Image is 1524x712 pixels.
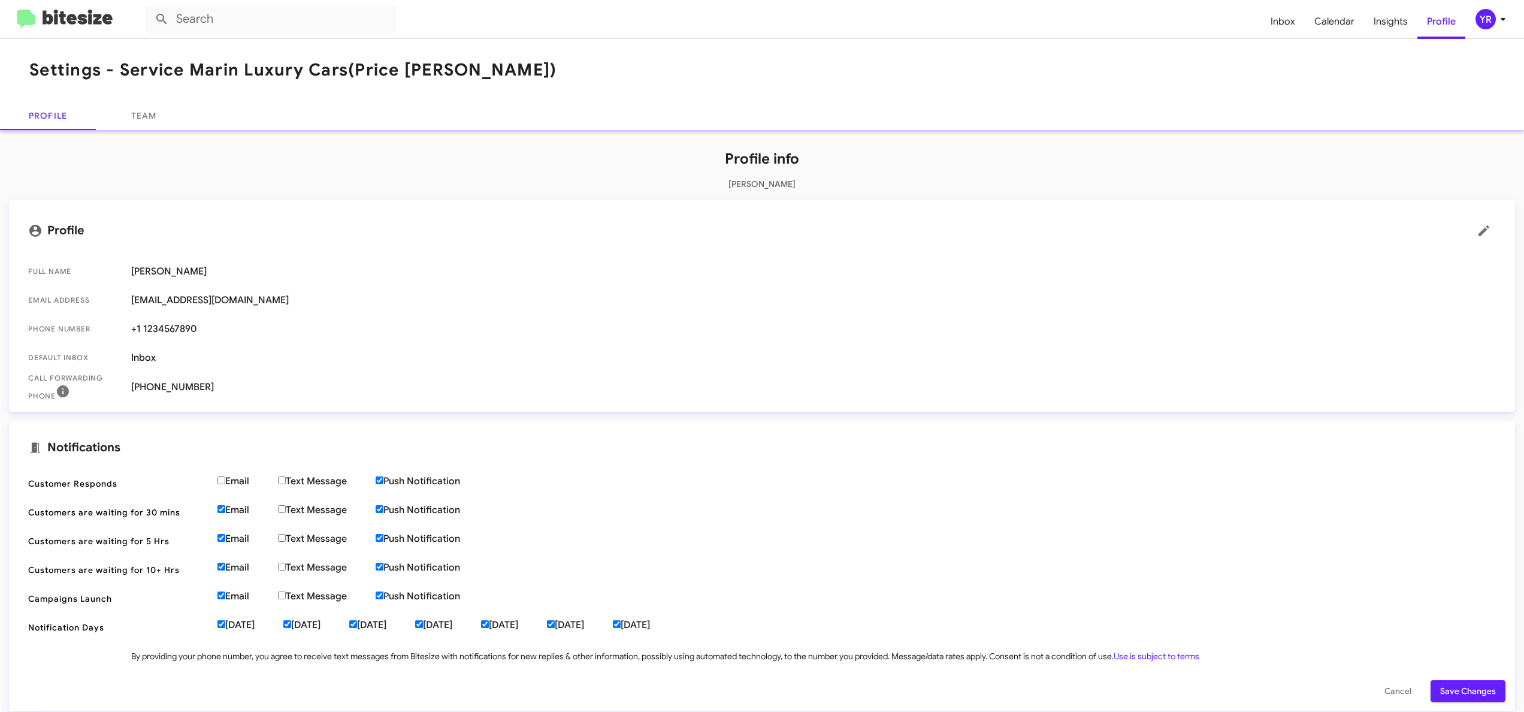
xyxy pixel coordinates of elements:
span: Call Forwarding Phone [28,372,122,402]
span: Customers are waiting for 10+ Hrs [28,564,208,576]
span: Default Inbox [28,352,122,364]
button: Save Changes [1431,680,1505,702]
label: [DATE] [349,619,415,631]
h1: Profile info [9,149,1515,168]
input: Push Notification [376,476,383,484]
label: [DATE] [547,619,613,631]
label: Push Notification [376,533,489,545]
label: Text Message [278,590,376,602]
span: Campaigns Launch [28,593,208,605]
span: Email Address [28,294,122,306]
input: Push Notification [376,534,383,542]
label: Text Message [278,504,376,516]
label: Push Notification [376,562,489,574]
label: [DATE] [217,619,283,631]
label: Text Message [278,562,376,574]
label: Email [217,562,278,574]
span: [PHONE_NUMBER] [131,381,1496,393]
input: Text Message [278,592,286,599]
input: Search [145,5,397,34]
input: [DATE] [217,620,225,628]
input: Text Message [278,563,286,571]
label: Email [217,590,278,602]
mat-card-title: Notifications [28,441,1496,455]
a: Calendar [1305,4,1364,39]
input: Text Message [278,476,286,484]
label: [DATE] [613,619,679,631]
span: Inbox [131,352,1496,364]
span: [EMAIL_ADDRESS][DOMAIN_NAME] [131,294,1496,306]
input: [DATE] [547,620,555,628]
input: Text Message [278,505,286,513]
div: YR [1475,9,1496,29]
span: [PERSON_NAME] [131,266,1496,277]
span: (Price [PERSON_NAME]) [348,59,557,80]
input: Email [217,505,225,513]
span: Customers are waiting for 5 Hrs [28,535,208,547]
a: Insights [1364,4,1417,39]
h1: Settings - Service Marin Luxury Cars [29,61,557,80]
span: Full Name [28,266,122,277]
label: [DATE] [283,619,349,631]
input: Email [217,563,225,571]
label: Email [217,533,278,545]
input: [DATE] [481,620,489,628]
input: Push Notification [376,563,383,571]
span: Save Changes [1440,680,1496,702]
button: YR [1465,9,1511,29]
label: Text Message [278,533,376,545]
span: Cancel [1384,680,1411,702]
label: Push Notification [376,475,489,487]
label: Push Notification [376,504,489,516]
div: By providing your phone number, you agree to receive text messages from Bitesize with notificatio... [131,650,1199,662]
input: [DATE] [613,620,621,628]
mat-card-title: Profile [28,219,1496,243]
input: Email [217,592,225,599]
label: Email [217,504,278,516]
a: Profile [1417,4,1465,39]
span: Phone number [28,323,122,335]
span: +1 1234567890 [131,323,1496,335]
label: Text Message [278,475,376,487]
input: Email [217,534,225,542]
a: Team [96,101,192,130]
input: Push Notification [376,505,383,513]
input: [DATE] [283,620,291,628]
input: [DATE] [349,620,357,628]
span: Notification Days [28,622,208,633]
input: Email [217,476,225,484]
input: [DATE] [415,620,423,628]
span: Customers are waiting for 30 mins [28,506,208,518]
input: Push Notification [376,592,383,599]
label: [DATE] [415,619,481,631]
button: Cancel [1375,680,1421,702]
input: Text Message [278,534,286,542]
span: Customer Responds [28,478,208,490]
a: Inbox [1261,4,1305,39]
label: Push Notification [376,590,489,602]
label: [DATE] [481,619,547,631]
a: Use is subject to terms [1114,651,1199,662]
label: Email [217,475,278,487]
p: [PERSON_NAME] [9,178,1515,190]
